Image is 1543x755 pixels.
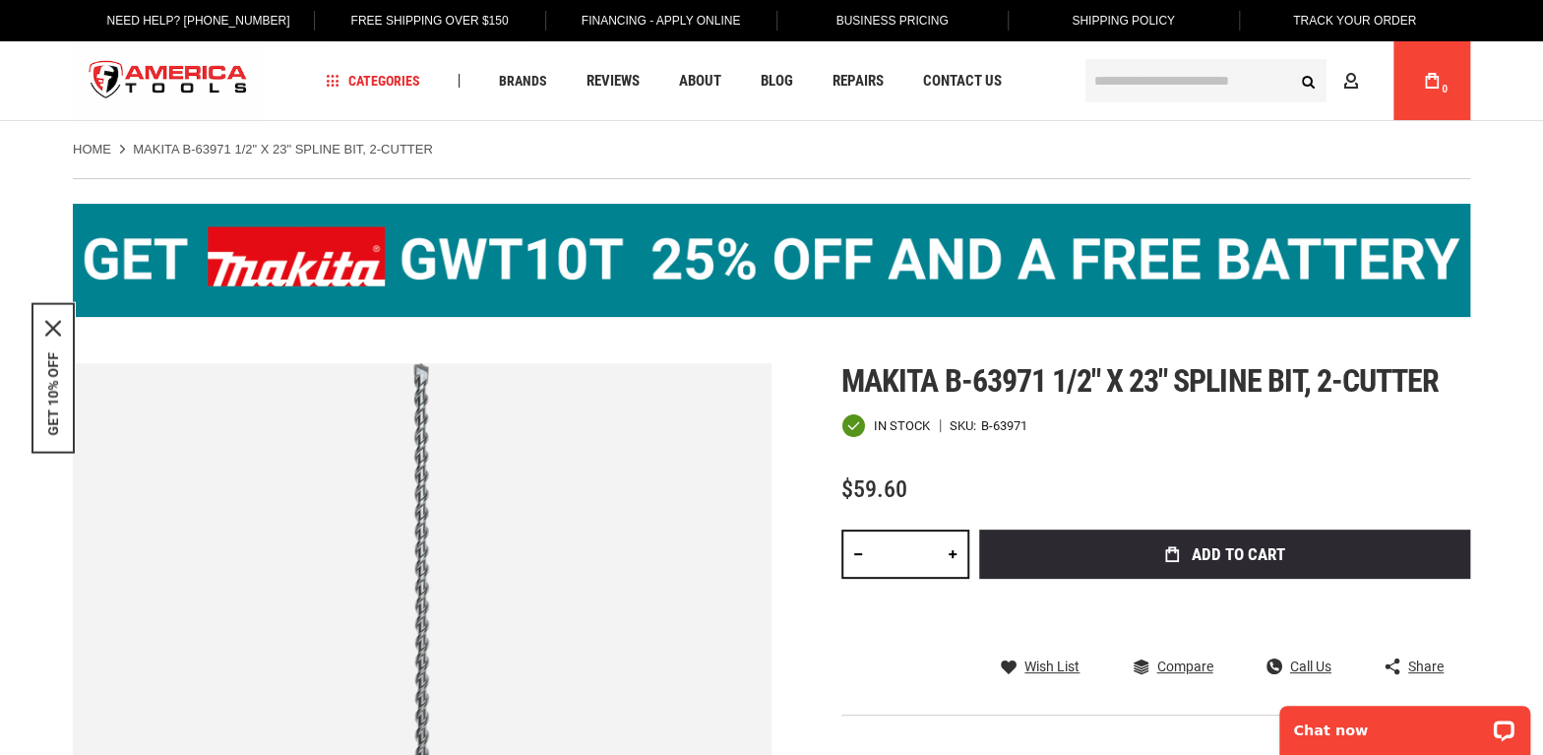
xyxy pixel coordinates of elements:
[841,413,930,438] div: Availability
[45,320,61,336] button: Close
[326,74,420,88] span: Categories
[1289,62,1327,99] button: Search
[490,68,556,94] a: Brands
[1072,14,1175,28] span: Shipping Policy
[914,68,1011,94] a: Contact Us
[1024,660,1080,673] span: Wish List
[975,585,1474,642] iframe: Secure express checkout frame
[1442,84,1448,94] span: 0
[833,74,884,89] span: Repairs
[499,74,547,88] span: Brands
[1133,658,1212,675] a: Compare
[317,68,429,94] a: Categories
[1408,660,1444,673] span: Share
[923,74,1002,89] span: Contact Us
[1413,41,1450,120] a: 0
[1001,658,1080,675] a: Wish List
[1266,658,1331,675] a: Call Us
[1266,693,1543,755] iframe: LiveChat chat widget
[752,68,802,94] a: Blog
[1156,660,1212,673] span: Compare
[841,362,1439,400] span: Makita b-63971 1/2" x 23" spline bit, 2-cutter
[45,351,61,435] button: GET 10% OFF
[824,68,893,94] a: Repairs
[578,68,648,94] a: Reviews
[73,44,264,118] img: America Tools
[73,44,264,118] a: store logo
[670,68,730,94] a: About
[679,74,721,89] span: About
[1290,660,1331,673] span: Call Us
[1192,546,1285,563] span: Add to Cart
[979,530,1470,579] button: Add to Cart
[874,419,930,432] span: In stock
[761,74,793,89] span: Blog
[45,320,61,336] svg: close icon
[586,74,640,89] span: Reviews
[950,419,981,432] strong: SKU
[841,475,907,503] span: $59.60
[981,419,1027,432] div: B-63971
